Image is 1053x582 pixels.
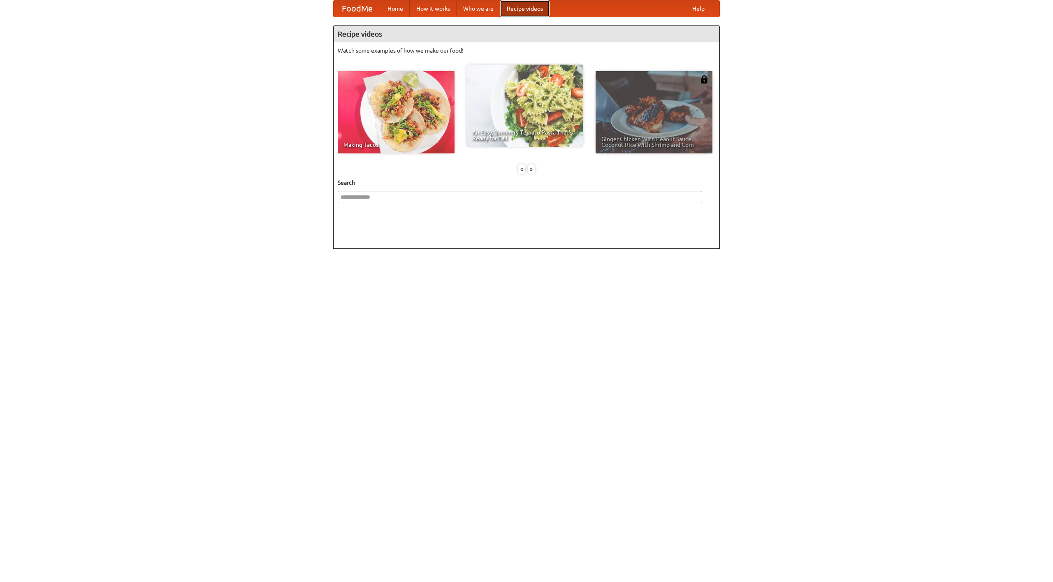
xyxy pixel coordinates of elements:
a: Home [381,0,410,17]
a: An Easy, Summery Tomato Pasta That's Ready for Fall [466,65,583,147]
a: FoodMe [334,0,381,17]
span: An Easy, Summery Tomato Pasta That's Ready for Fall [472,130,578,141]
a: Recipe videos [500,0,550,17]
div: » [528,164,535,174]
img: 483408.png [700,75,708,83]
p: Watch some examples of how we make our food! [338,46,715,55]
a: Who we are [457,0,500,17]
div: « [518,164,525,174]
span: Making Tacos [343,142,449,148]
a: Making Tacos [338,71,455,153]
h5: Search [338,179,715,187]
h4: Recipe videos [334,26,719,42]
a: How it works [410,0,457,17]
a: Help [686,0,711,17]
